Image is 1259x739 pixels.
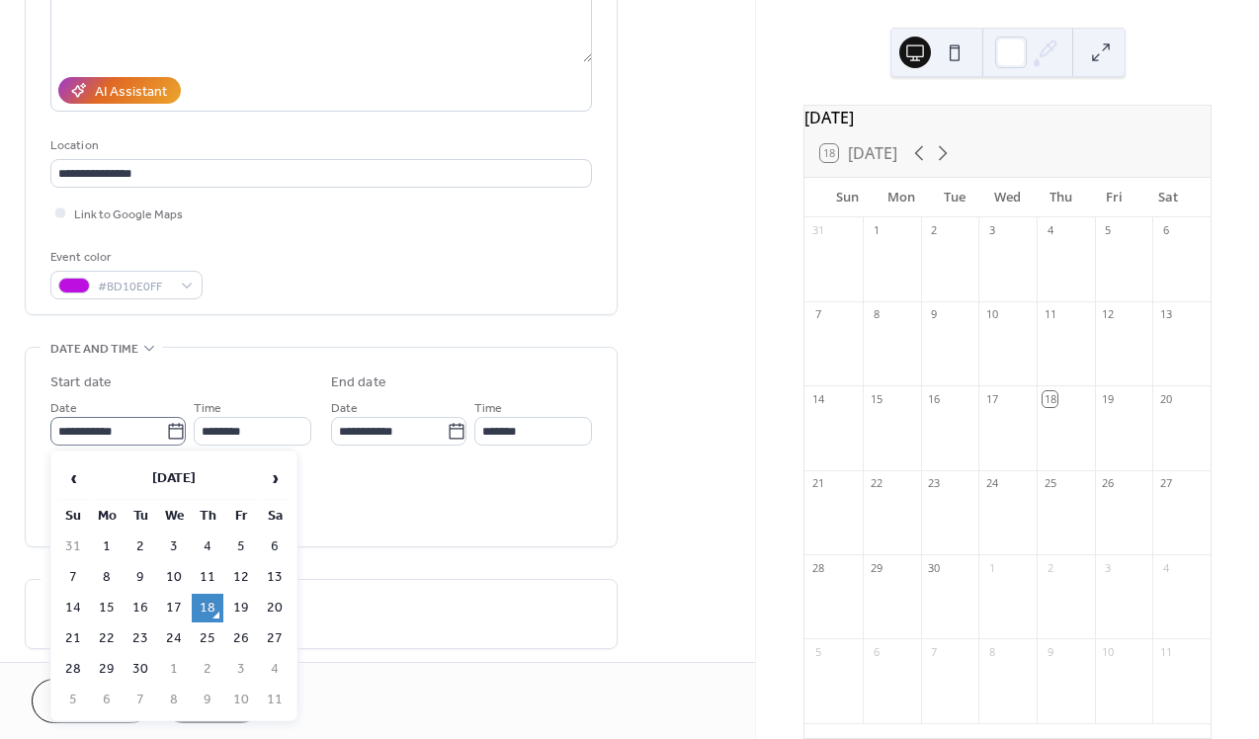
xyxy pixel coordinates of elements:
[57,594,89,622] td: 14
[259,686,291,714] td: 11
[1101,560,1116,575] div: 3
[225,594,257,622] td: 19
[869,644,883,659] div: 6
[259,594,291,622] td: 20
[1158,307,1173,322] div: 13
[1043,476,1057,491] div: 25
[984,307,999,322] div: 10
[927,476,942,491] div: 23
[984,391,999,406] div: 17
[50,398,77,419] span: Date
[50,339,138,360] span: Date and time
[984,644,999,659] div: 8
[810,223,825,238] div: 31
[58,77,181,104] button: AI Assistant
[57,686,89,714] td: 5
[984,476,999,491] div: 24
[1101,644,1116,659] div: 10
[50,247,199,268] div: Event color
[91,686,123,714] td: 6
[32,679,153,723] a: Cancel
[50,372,112,393] div: Start date
[1043,307,1057,322] div: 11
[810,644,825,659] div: 5
[1043,560,1057,575] div: 2
[1043,391,1057,406] div: 18
[91,624,123,653] td: 22
[874,178,927,217] div: Mon
[331,398,358,419] span: Date
[927,391,942,406] div: 16
[810,476,825,491] div: 21
[192,655,223,684] td: 2
[810,307,825,322] div: 7
[927,307,942,322] div: 9
[91,502,123,531] th: Mo
[91,533,123,561] td: 1
[125,533,156,561] td: 2
[1101,223,1116,238] div: 5
[192,594,223,622] td: 18
[158,502,190,531] th: We
[158,533,190,561] td: 3
[927,223,942,238] div: 2
[869,223,883,238] div: 1
[1158,391,1173,406] div: 20
[225,655,257,684] td: 3
[192,502,223,531] th: Th
[194,398,221,419] span: Time
[1101,391,1116,406] div: 19
[192,563,223,592] td: 11
[125,594,156,622] td: 16
[91,563,123,592] td: 8
[869,307,883,322] div: 8
[927,560,942,575] div: 30
[259,533,291,561] td: 6
[125,563,156,592] td: 9
[91,594,123,622] td: 15
[125,686,156,714] td: 7
[869,560,883,575] div: 29
[981,178,1035,217] div: Wed
[1043,644,1057,659] div: 9
[158,624,190,653] td: 24
[225,686,257,714] td: 10
[1101,307,1116,322] div: 12
[98,277,171,297] span: #BD10E0FF
[869,391,883,406] div: 15
[125,655,156,684] td: 30
[225,624,257,653] td: 26
[810,560,825,575] div: 28
[869,476,883,491] div: 22
[125,502,156,531] th: Tu
[57,624,89,653] td: 21
[158,594,190,622] td: 17
[810,391,825,406] div: 14
[984,560,999,575] div: 1
[1101,476,1116,491] div: 26
[820,178,874,217] div: Sun
[474,398,502,419] span: Time
[259,563,291,592] td: 13
[1141,178,1195,217] div: Sat
[927,644,942,659] div: 7
[225,563,257,592] td: 12
[259,655,291,684] td: 4
[225,502,257,531] th: Fr
[192,624,223,653] td: 25
[260,458,290,498] span: ›
[91,655,123,684] td: 29
[58,458,88,498] span: ‹
[57,563,89,592] td: 7
[259,624,291,653] td: 27
[192,533,223,561] td: 4
[225,533,257,561] td: 5
[57,502,89,531] th: Su
[95,82,167,103] div: AI Assistant
[74,205,183,225] span: Link to Google Maps
[57,655,89,684] td: 28
[192,686,223,714] td: 9
[928,178,981,217] div: Tue
[91,457,257,500] th: [DATE]
[259,502,291,531] th: Sa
